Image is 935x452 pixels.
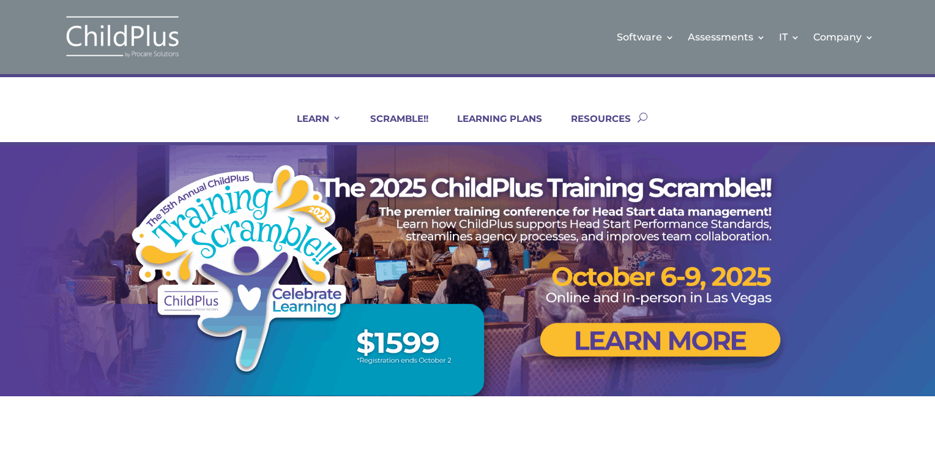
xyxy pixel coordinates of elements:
[556,113,631,142] a: RESOURCES
[355,113,428,142] a: SCRAMBLE!!
[617,12,674,62] a: Software
[281,113,341,142] a: LEARN
[779,12,800,62] a: IT
[813,12,874,62] a: Company
[688,12,766,62] a: Assessments
[442,113,542,142] a: LEARNING PLANS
